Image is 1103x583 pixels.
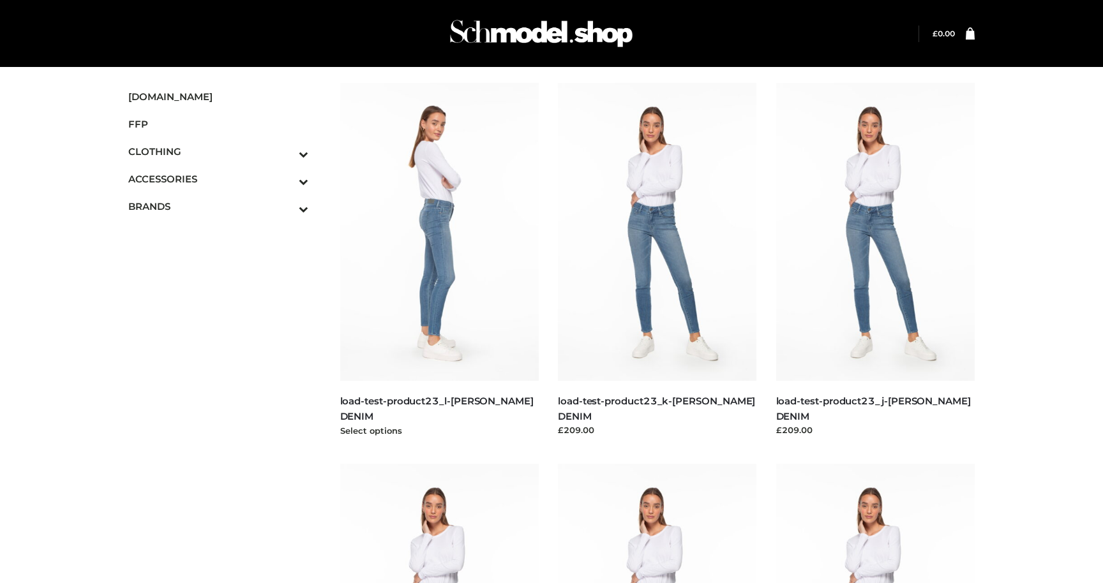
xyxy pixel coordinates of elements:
[776,424,975,436] div: £209.00
[446,8,637,59] img: Schmodel Admin 964
[128,138,308,165] a: CLOTHINGToggle Submenu
[558,424,757,436] div: £209.00
[128,89,308,104] span: [DOMAIN_NAME]
[264,165,308,193] button: Toggle Submenu
[128,193,308,220] a: BRANDSToggle Submenu
[933,29,938,38] span: £
[558,395,755,422] a: load-test-product23_k-[PERSON_NAME] DENIM
[933,29,955,38] a: £0.00
[340,425,402,436] a: Select options
[128,144,308,159] span: CLOTHING
[128,199,308,214] span: BRANDS
[776,395,971,422] a: load-test-product23_j-[PERSON_NAME] DENIM
[128,117,308,131] span: FFP
[128,172,308,186] span: ACCESSORIES
[933,29,955,38] bdi: 0.00
[340,395,534,422] a: load-test-product23_l-[PERSON_NAME] DENIM
[128,83,308,110] a: [DOMAIN_NAME]
[128,110,308,138] a: FFP
[264,193,308,220] button: Toggle Submenu
[264,138,308,165] button: Toggle Submenu
[128,165,308,193] a: ACCESSORIESToggle Submenu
